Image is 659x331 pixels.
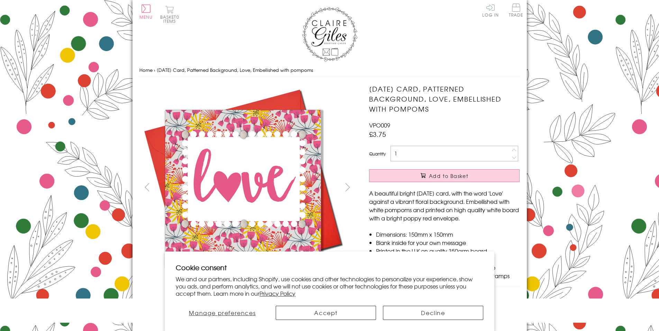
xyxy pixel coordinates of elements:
[139,63,520,77] nav: breadcrumbs
[369,151,386,157] label: Quantity
[139,179,155,195] button: prev
[139,4,153,19] button: Menu
[340,179,355,195] button: next
[482,3,499,17] a: Log In
[176,306,269,320] button: Manage preferences
[163,14,179,24] span: 0 items
[139,84,347,291] img: Valentine's Day Card, Patterned Background, Love, Embellished with pompoms
[160,6,179,23] button: Basket0 items
[369,169,520,182] button: Add to Basket
[176,263,483,272] h2: Cookie consent
[369,189,520,222] p: A beautiful bright [DATE] card, with the word 'Love' against a vibrant floral background. Embelli...
[369,121,390,129] span: VPO009
[376,230,520,238] li: Dimensions: 150mm x 150mm
[376,238,520,247] li: Blank inside for your own message
[259,289,295,297] a: Privacy Policy
[369,84,520,114] h1: [DATE] Card, Patterned Background, Love, Embellished with pompoms
[369,129,386,139] span: £3.75
[139,67,153,73] a: Home
[355,84,563,275] img: Valentine's Day Card, Patterned Background, Love, Embellished with pompoms
[383,306,483,320] button: Decline
[157,67,313,73] span: [DATE] Card, Patterned Background, Love, Embellished with pompoms
[139,14,153,20] span: Menu
[376,247,520,255] li: Printed in the U.K on quality 350gsm board
[276,306,376,320] button: Accept
[302,7,357,62] img: Claire Giles Greetings Cards
[189,309,256,317] span: Manage preferences
[509,3,523,17] span: Trade
[176,275,483,297] p: We and our partners, including Shopify, use cookies and other technologies to personalize your ex...
[429,172,468,179] span: Add to Basket
[509,3,523,18] a: Trade
[154,67,155,73] span: ›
